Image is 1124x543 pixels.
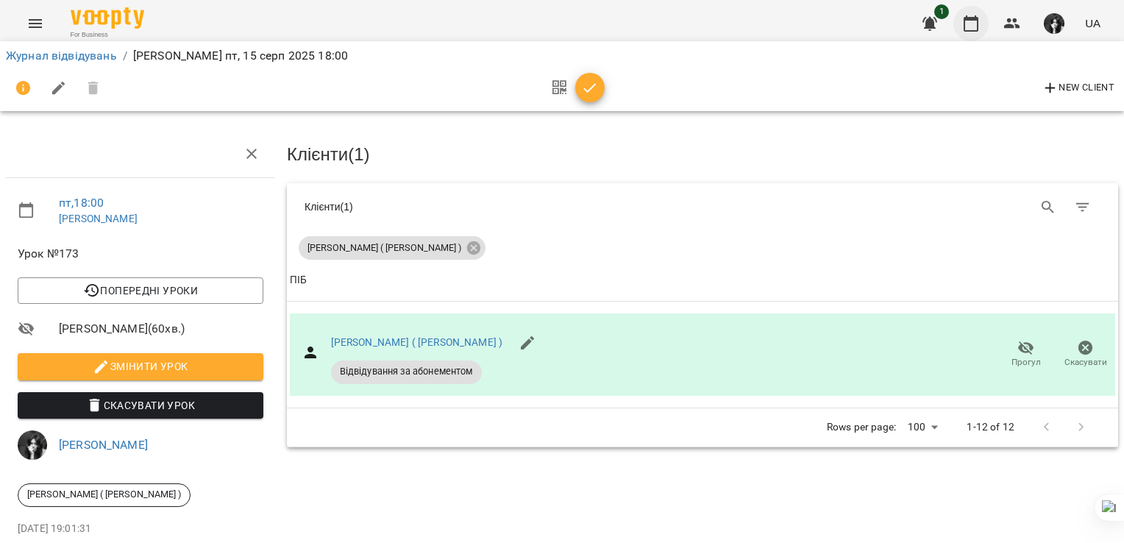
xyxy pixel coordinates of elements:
[59,196,104,210] a: пт , 18:00
[287,183,1118,230] div: Table Toolbar
[6,47,1118,65] nav: breadcrumb
[18,522,263,536] p: [DATE] 19:01:31
[6,49,117,63] a: Журнал відвідувань
[967,420,1014,435] p: 1-12 of 12
[123,47,127,65] li: /
[1065,190,1100,225] button: Фільтр
[1056,334,1115,375] button: Скасувати
[1011,356,1041,369] span: Прогул
[71,30,144,40] span: For Business
[59,320,263,338] span: [PERSON_NAME] ( 60 хв. )
[287,145,1118,164] h3: Клієнти ( 1 )
[996,334,1056,375] button: Прогул
[18,245,263,263] span: Урок №173
[290,271,1115,289] span: ПІБ
[827,420,896,435] p: Rows per page:
[1031,190,1066,225] button: Search
[59,438,148,452] a: [PERSON_NAME]
[290,271,307,289] div: ПІБ
[29,282,252,299] span: Попередні уроки
[71,7,144,29] img: Voopty Logo
[299,241,470,255] span: [PERSON_NAME] ( [PERSON_NAME] )
[18,430,47,460] img: 44b315c2e714f1ab592a079ef2b679bb.jpg
[305,199,691,214] div: Клієнти ( 1 )
[18,353,263,380] button: Змінити урок
[290,271,307,289] div: Sort
[29,397,252,414] span: Скасувати Урок
[331,336,503,348] a: [PERSON_NAME] ( [PERSON_NAME] )
[1042,79,1114,97] span: New Client
[1079,10,1106,37] button: UA
[1085,15,1100,31] span: UA
[18,392,263,419] button: Скасувати Урок
[331,365,482,378] span: Відвідування за абонементом
[18,488,190,501] span: [PERSON_NAME] ( [PERSON_NAME] )
[1064,356,1107,369] span: Скасувати
[1038,77,1118,100] button: New Client
[934,4,949,19] span: 1
[299,236,485,260] div: [PERSON_NAME] ( [PERSON_NAME] )
[59,213,138,224] a: [PERSON_NAME]
[133,47,348,65] p: [PERSON_NAME] пт, 15 серп 2025 18:00
[18,483,191,507] div: [PERSON_NAME] ( [PERSON_NAME] )
[1044,13,1064,34] img: 44b315c2e714f1ab592a079ef2b679bb.jpg
[29,358,252,375] span: Змінити урок
[18,277,263,304] button: Попередні уроки
[902,416,943,438] div: 100
[18,6,53,41] button: Menu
